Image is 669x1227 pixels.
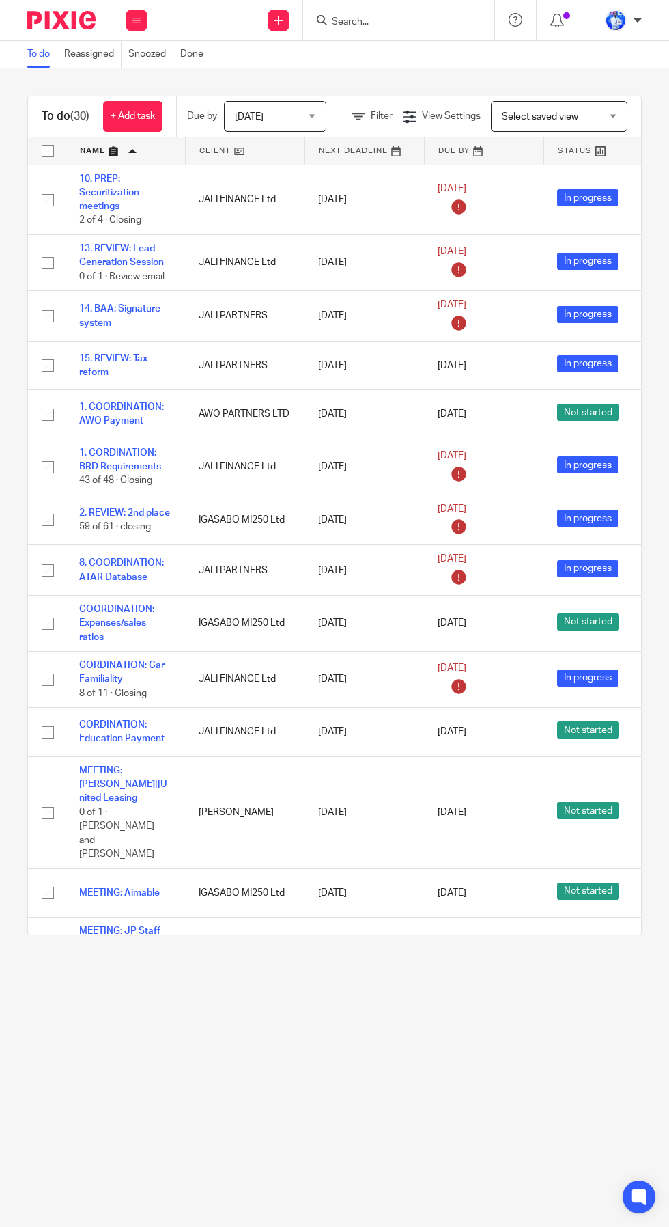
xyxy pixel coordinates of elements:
a: 2. REVIEW: 2nd place [79,508,170,518]
span: View Settings [422,111,481,121]
a: Done [180,41,210,68]
td: [DATE] [304,390,424,439]
td: [DATE] [304,596,424,652]
td: JALI FINANCE Ltd [185,165,304,235]
a: 1. CORDINATION: BRD Requirements [79,448,161,471]
span: [DATE] [438,184,466,193]
td: JALI FINANCE Ltd [185,708,304,756]
span: 0 of 1 · [PERSON_NAME] and [PERSON_NAME] [79,808,154,859]
span: In progress [557,670,618,687]
a: 10. PREP: Securitization meetings [79,174,139,212]
span: Not started [557,404,619,421]
a: Snoozed [128,41,173,68]
td: [DATE] [304,545,424,596]
span: [DATE] [438,808,466,817]
td: [DATE] [304,756,424,868]
td: [DATE] [304,235,424,291]
td: [DATE] [304,708,424,756]
span: Not started [557,613,619,631]
h1: To do [42,109,89,124]
td: IGASABO MI250 Ltd [185,495,304,545]
a: MEETING: [PERSON_NAME]||United Leasing [79,766,167,803]
span: [DATE] [438,451,466,460]
span: In progress [557,189,618,206]
span: In progress [557,306,618,323]
td: [DATE] [304,868,424,917]
span: [DATE] [438,361,466,370]
td: [DATE] [304,495,424,545]
a: CORDINATION: Education Payment [79,720,165,743]
a: 8. COORDINATION: ATAR Database [79,558,164,581]
span: 2 of 4 · Closing [79,216,141,225]
a: CORDINATION: Car Familiality [79,661,165,684]
span: In progress [557,253,618,270]
td: [DATE] [304,439,424,495]
a: MEETING: Aimable [79,888,160,898]
img: Pixie [27,11,96,29]
span: [DATE] [438,664,466,674]
td: IGASABO MI250 Ltd [185,596,304,652]
td: [DATE] [304,291,424,342]
span: 0 of 1 · Review email [79,272,165,281]
span: [DATE] [438,247,466,257]
a: 14. BAA: Signature system [79,304,160,327]
span: [DATE] [438,409,466,419]
a: MEETING: JP Staff [79,926,160,936]
td: JALI FINANCE Ltd [185,651,304,707]
a: COORDINATION: Expenses/sales ratios [79,605,154,642]
td: [DATE] [304,918,424,974]
span: In progress [557,560,618,577]
td: JALI PARTNERS [185,545,304,596]
span: [DATE] [235,112,264,122]
span: In progress [557,355,618,372]
span: [DATE] [438,504,466,514]
span: 8 of 11 · Closing [79,689,147,698]
span: Not started [557,883,619,900]
td: [DATE] [304,165,424,235]
a: Reassigned [64,41,122,68]
td: JALI PARTNERS [185,341,304,389]
span: [DATE] [438,618,466,628]
span: 43 of 48 · Closing [79,476,152,486]
td: JALI PARTNERS [185,918,304,974]
span: [DATE] [438,888,466,898]
span: [DATE] [438,555,466,564]
td: IGASABO MI250 Ltd [185,868,304,917]
span: In progress [557,510,618,527]
span: In progress [557,456,618,473]
span: [DATE] [438,300,466,309]
td: [PERSON_NAME] [185,756,304,868]
span: [DATE] [438,727,466,736]
span: (30) [70,111,89,122]
span: 59 of 61 · closing [79,522,151,532]
span: Not started [557,802,619,819]
td: JALI FINANCE Ltd [185,439,304,495]
span: Filter [371,111,393,121]
td: [DATE] [304,651,424,707]
td: AWO PARTNERS LTD [185,390,304,439]
td: JALI FINANCE Ltd [185,235,304,291]
span: Not started [557,721,619,739]
a: 15. REVIEW: Tax reform [79,354,147,377]
td: [DATE] [304,341,424,389]
a: 1. COORDINATION: AWO Payment [79,402,164,426]
a: + Add task [103,101,162,132]
input: Search [330,16,453,29]
a: To do [27,41,57,68]
img: WhatsApp%20Image%202022-01-17%20at%2010.26.43%20PM.jpeg [605,10,627,31]
span: Select saved view [502,112,578,122]
p: Due by [187,109,217,123]
td: JALI PARTNERS [185,291,304,342]
a: 13. REVIEW: Lead Generation Session [79,244,164,267]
